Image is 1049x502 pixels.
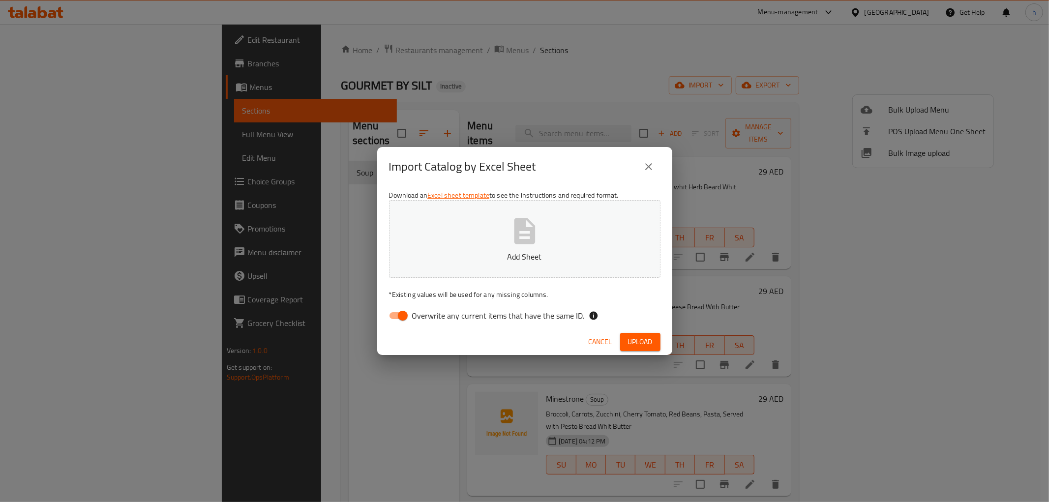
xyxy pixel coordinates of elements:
[389,200,660,278] button: Add Sheet
[628,336,653,348] span: Upload
[377,186,672,329] div: Download an to see the instructions and required format.
[637,155,660,178] button: close
[589,336,612,348] span: Cancel
[389,290,660,299] p: Existing values will be used for any missing columns.
[589,311,599,321] svg: If the overwrite option isn't selected, then the items that match an existing ID will be ignored ...
[404,251,645,263] p: Add Sheet
[585,333,616,351] button: Cancel
[427,189,489,202] a: Excel sheet template
[389,159,536,175] h2: Import Catalog by Excel Sheet
[412,310,585,322] span: Overwrite any current items that have the same ID.
[620,333,660,351] button: Upload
